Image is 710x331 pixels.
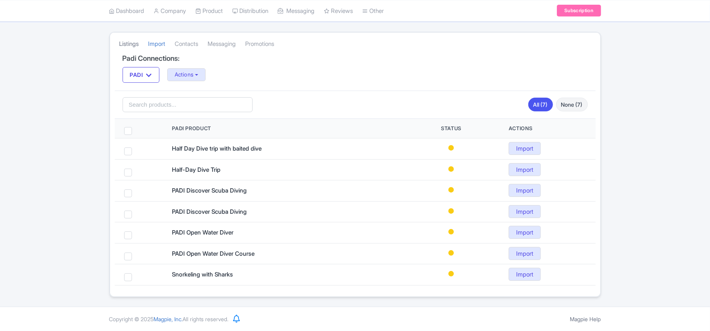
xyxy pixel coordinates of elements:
[528,98,553,111] a: All (7)
[570,316,601,322] a: Magpie Help
[123,97,253,112] input: Search products...
[123,67,159,83] button: PADI
[172,270,289,279] div: Snorkeling with Sharks
[172,144,289,153] div: Half Day Dive trip with baited dive
[123,55,588,62] h4: Padi Connections:
[105,315,233,323] div: Copyright © 2025 All rights reserved.
[403,119,499,138] th: Status
[163,119,403,138] th: Padi Product
[172,228,289,237] div: PADI Open Water Diver
[119,33,139,55] a: Listings
[172,186,289,195] div: PADI Discover Scuba Diving
[509,184,541,197] a: Import
[175,33,199,55] a: Contacts
[172,249,289,258] div: PADI Open Water Diver Course
[509,268,541,281] a: Import
[148,33,166,55] a: Import
[509,226,541,239] a: Import
[509,205,541,218] a: Import
[172,207,289,216] div: PADI Discover Scuba Diving
[509,247,541,260] a: Import
[557,5,601,16] a: Subscription
[556,98,588,111] a: None (7)
[509,142,541,155] a: Import
[154,316,183,322] span: Magpie, Inc.
[172,165,289,175] div: Half-Day Dive Trip
[499,119,596,138] th: Actions
[246,33,275,55] a: Promotions
[509,163,541,176] a: Import
[167,68,206,81] button: Actions
[208,33,236,55] a: Messaging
